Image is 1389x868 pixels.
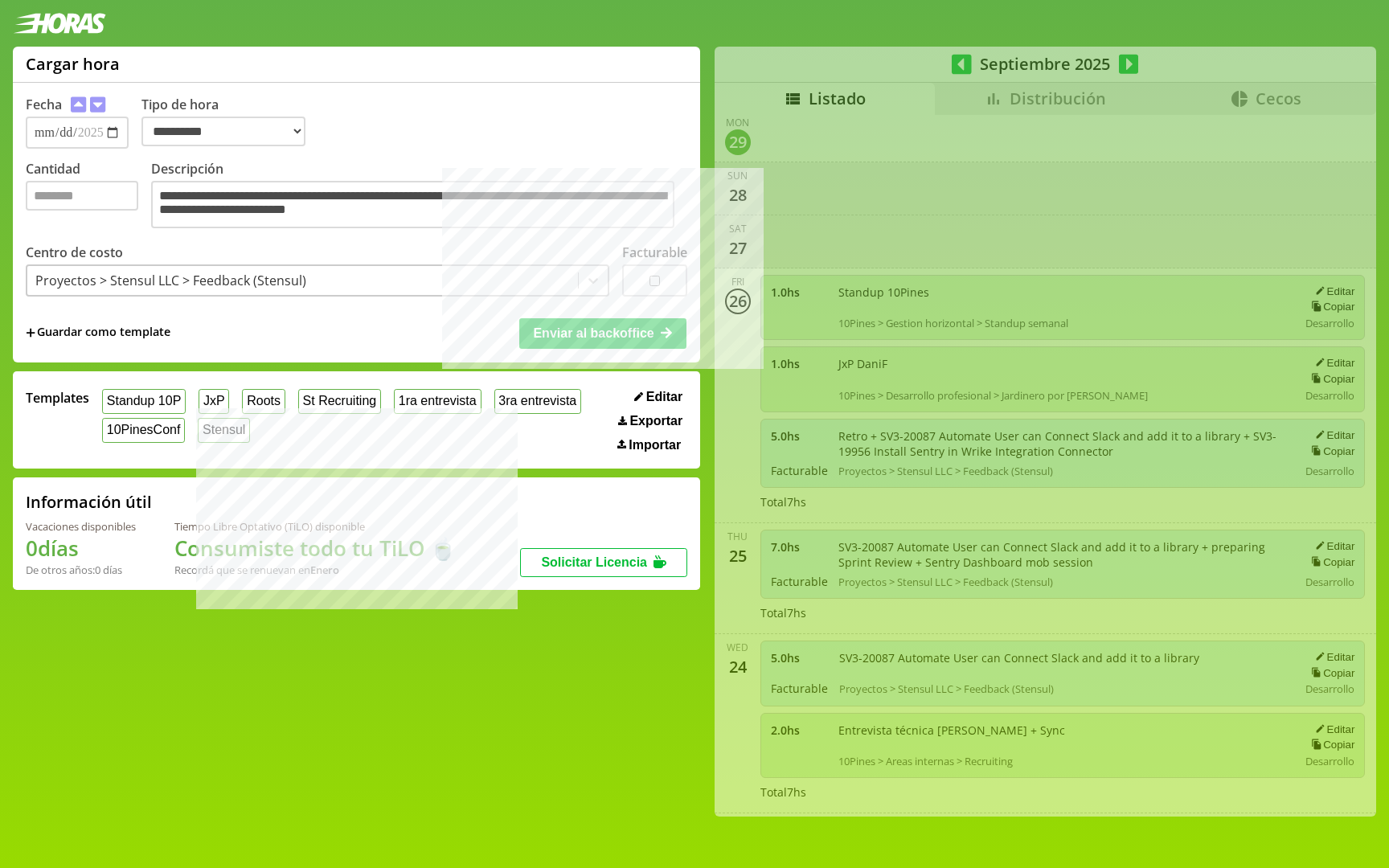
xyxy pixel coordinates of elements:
[494,389,582,414] button: 3ra entrevista
[174,534,456,563] h1: Consumiste todo tu TiLO 🍵
[26,324,35,342] span: +
[141,96,318,149] label: Tipo de hora
[519,318,686,349] button: Enviar al backoffice
[141,117,305,146] select: Tipo de hora
[102,389,186,414] button: Standup 10P
[310,563,339,577] b: Enero
[26,324,170,342] span: +Guardar como template
[26,160,151,232] label: Cantidad
[174,519,456,534] div: Tiempo Libre Optativo (TiLO) disponible
[613,413,687,429] button: Exportar
[242,389,285,414] button: Roots
[622,244,687,261] label: Facturable
[199,389,229,414] button: JxP
[35,272,306,289] div: Proyectos > Stensul LLC > Feedback (Stensul)
[26,96,62,113] label: Fecha
[26,244,123,261] label: Centro de costo
[541,555,647,569] span: Solicitar Licencia
[26,491,152,513] h2: Información útil
[520,548,687,577] button: Solicitar Licencia
[394,389,481,414] button: 1ra entrevista
[198,418,250,443] button: Stensul
[26,519,136,534] div: Vacaciones disponibles
[26,534,136,563] h1: 0 días
[26,563,136,577] div: De otros años: 0 días
[102,418,185,443] button: 10PinesConf
[151,160,687,232] label: Descripción
[298,389,381,414] button: St Recruiting
[174,563,456,577] div: Recordá que se renuevan en
[629,414,682,428] span: Exportar
[151,181,674,228] textarea: Descripción
[629,389,687,405] button: Editar
[26,53,120,75] h1: Cargar hora
[26,181,138,211] input: Cantidad
[533,326,654,340] span: Enviar al backoffice
[26,389,89,407] span: Templates
[629,438,681,452] span: Importar
[13,13,106,34] img: logotipo
[646,390,682,404] span: Editar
